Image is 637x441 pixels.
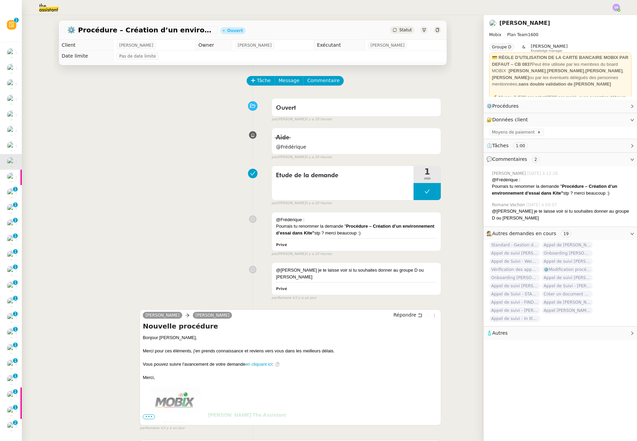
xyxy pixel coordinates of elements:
[484,139,637,152] div: ⏲️Tâches 1:00
[486,330,508,336] span: 🧴
[7,110,16,120] img: users%2FW4OQjB9BRtYK2an7yusO0WsYLsD3%2Favatar%2F28027066-518b-424c-8476-65f2e549ac29
[484,153,637,166] div: 💬Commentaires 2
[492,170,527,177] span: [PERSON_NAME]
[306,251,332,257] span: il y a 20 heures
[492,129,537,136] span: Moyens de paiement
[13,327,18,332] nz-badge-sup: 1
[489,299,540,306] span: Appel de suivi - FINDWAYS - Ibtissem Cherifi
[414,176,441,182] span: min
[7,328,16,338] img: users%2FC9SBsJ0duuaSgpQFj5LgoEX8n0o2%2Favatar%2Fec9d51b8-9413-4189-adfb-7be4d8c96a3c
[527,170,559,177] span: [DATE] à 12:26
[528,32,539,37] span: 1600
[7,250,16,260] img: users%2FrZ9hsAwvZndyAxvpJrwIinY54I42%2Favatar%2FChatGPT%20Image%201%20aou%CC%82t%202025%2C%2011_1...
[150,387,201,413] img: MOBIX
[271,200,332,206] small: [PERSON_NAME]
[489,307,540,314] span: Appel de suivi - [PERSON_NAME] - TDX
[13,187,18,192] nz-badge-sup: 1
[13,202,18,207] nz-badge-sup: 1
[492,103,519,109] span: Procédures
[275,76,304,86] button: Message
[612,4,620,11] img: svg
[563,191,609,196] span: stp ? merci beaucoup :)
[7,266,16,275] img: users%2FC9SBsJ0duuaSgpQFj5LgoEX8n0o2%2Favatar%2Fec9d51b8-9413-4189-adfb-7be4d8c96a3c
[143,361,438,368] div: Vous pouvez suivre l'avancement de votre demande : ⏱️
[513,142,528,149] nz-tag: 1:00
[164,425,185,431] span: il y a un jour
[257,77,271,85] span: Tâche
[492,177,632,183] div: @Frédérique :
[245,362,272,367] a: en cliquant ici
[489,291,540,298] span: Appel de Suivi - STARTC - [PERSON_NAME]
[14,343,17,349] p: 1
[13,405,18,410] nz-badge-sup: 1
[547,68,584,73] strong: [PERSON_NAME]
[492,156,527,162] span: Commentaires
[119,53,156,60] span: Pas de date limite
[486,156,542,162] span: 💬
[532,156,540,163] nz-tag: 2
[143,348,438,354] div: Merci pour ces éléments, j'en prends connaissance et reviens vers vous dans les meilleurs délais.
[163,420,188,426] strong: Partenaire
[208,412,286,418] strong: [PERSON_NAME] The Assistant
[7,157,16,167] img: users%2FW4OQjB9BRtYK2an7yusO0WsYLsD3%2Favatar%2F28027066-518b-424c-8476-65f2e549ac29
[542,291,593,298] span: Créer un document Google Docs des échanges d'e-mail
[13,296,18,301] nz-badge-sup: 1
[271,295,316,301] small: Romane V.
[208,423,284,434] a: [PERSON_NAME][EMAIL_ADDRESS][DOMAIN_NAME]
[526,202,558,208] span: [DATE] à 09:07
[7,344,16,353] img: users%2FC9SBsJ0duuaSgpQFj5LgoEX8n0o2%2Favatar%2Fec9d51b8-9413-4189-adfb-7be4d8c96a3c
[276,105,296,111] span: Ouvert
[14,249,17,255] p: 1
[14,311,17,318] p: 1
[271,200,277,206] span: par
[314,40,365,51] td: Exécutant
[276,143,437,151] span: @Frédérique
[371,42,405,49] span: [PERSON_NAME]
[306,117,332,122] span: il y a 20 heures
[486,231,574,236] span: 🕵️
[7,297,16,307] img: users%2FC9SBsJ0duuaSgpQFj5LgoEX8n0o2%2Favatar%2Fec9d51b8-9413-4189-adfb-7be4d8c96a3c
[303,76,344,86] button: Commentaire
[542,283,593,289] span: Appel de Suivi - [PERSON_NAME] / Pure Informatique
[489,44,514,50] nz-tag: Groupe D
[7,406,16,416] img: users%2FC9SBsJ0duuaSgpQFj5LgoEX8n0o2%2Favatar%2Fec9d51b8-9413-4189-adfb-7be4d8c96a3c
[7,95,16,104] img: users%2FC9SBsJ0duuaSgpQFj5LgoEX8n0o2%2Favatar%2Fec9d51b8-9413-4189-adfb-7be4d8c96a3c
[143,414,155,419] span: •••
[492,117,528,122] span: Données client
[307,77,340,85] span: Commentaire
[196,40,232,51] td: Owner
[271,154,277,160] span: par
[492,231,556,236] span: Autres demandes en cours
[314,230,361,235] span: stp ? merci beaucoup :)
[486,116,531,124] span: 🔐
[486,143,533,148] span: ⏲️
[7,375,16,384] img: users%2FW4OQjB9BRtYK2an7yusO0WsYLsD3%2Favatar%2F28027066-518b-424c-8476-65f2e549ac29
[531,49,562,53] span: Knowledge manager
[391,311,425,319] button: Répondre
[489,258,540,265] span: Appel de Suivi - Weigerding / [PERSON_NAME]
[15,18,18,24] p: 1
[489,315,540,322] span: Appel de suivi - In Illo Tempore [PERSON_NAME]
[484,100,637,113] div: ⚙️Procédures
[542,242,593,248] span: Appel de [PERSON_NAME] TRANSIT
[399,28,412,32] span: Statut
[492,330,508,336] span: Autres
[492,143,509,148] span: Tâches
[499,20,550,26] a: [PERSON_NAME]
[489,242,540,248] span: Standard - Gestion des appels entrants - septembre 2025
[7,313,16,322] img: users%2FN1HWBqkdOITPnBN8ULMyqXXfyLA2%2Favatar%2Fadcb4713-0587-417f-ba68-54684a640027
[492,94,629,121] div: 💰 Niveau 2 (500 par achat/3500 par mois), avec exception débours sur prélèvement SEPA
[414,168,441,176] span: 1
[489,274,540,281] span: Onboarding [PERSON_NAME] - WE INVEST
[7,79,16,89] img: users%2FRcIDm4Xn1TPHYwgLThSv8RQYtaM2%2Favatar%2F95761f7a-40c3-4bb5-878d-fe785e6f95b2
[14,358,17,364] p: 1
[484,227,637,240] div: 🕵️Autres demandes en cours 19
[509,68,546,73] strong: [PERSON_NAME]
[489,19,497,27] img: users%2FW4OQjB9BRtYK2an7yusO0WsYLsD3%2Favatar%2F28027066-518b-424c-8476-65f2e549ac29
[13,233,18,238] nz-badge-sup: 1
[7,391,16,400] img: users%2FrZ9hsAwvZndyAxvpJrwIinY54I42%2Favatar%2FChatGPT%20Image%201%20aou%CC%82t%202025%2C%2011_1...
[238,42,272,49] span: [PERSON_NAME]
[489,283,540,289] span: Appel de suivi [PERSON_NAME] GESTION
[276,216,437,223] div: @Frédérique :
[13,374,18,378] nz-badge-sup: 1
